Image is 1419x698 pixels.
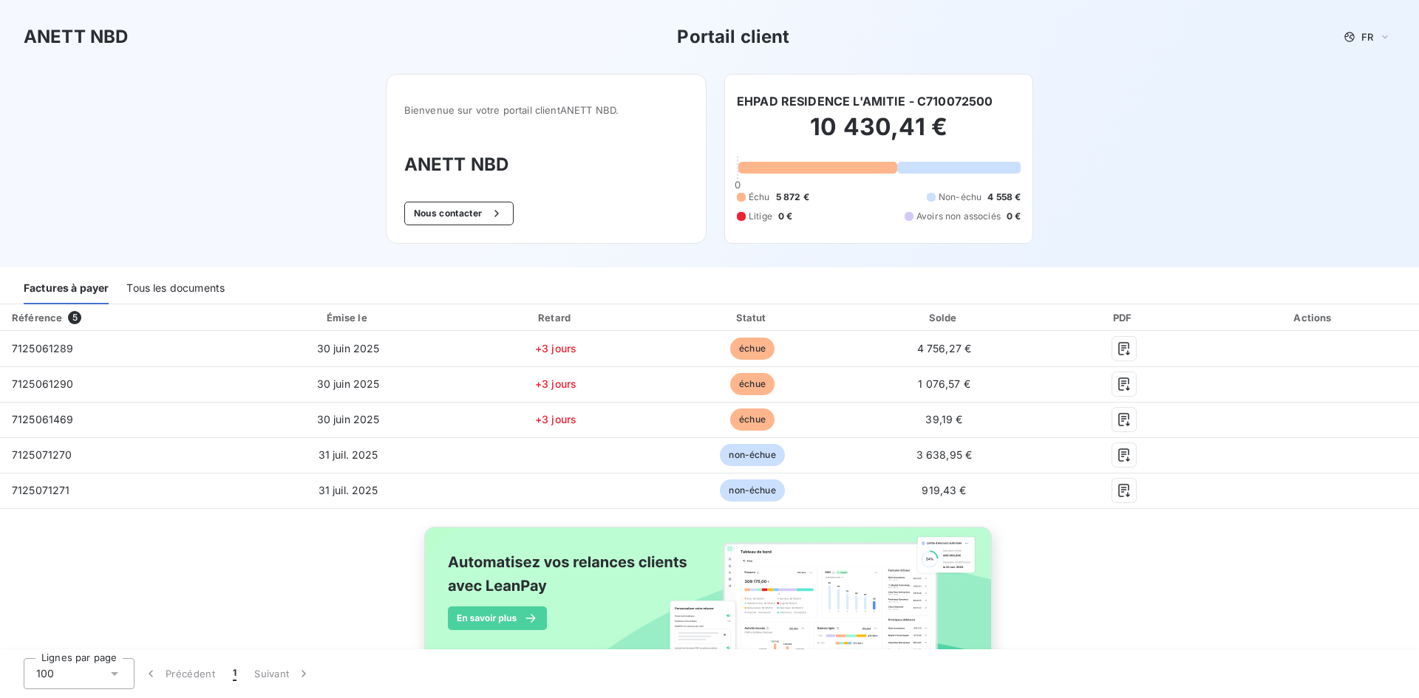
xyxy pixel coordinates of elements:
span: +3 jours [535,377,576,390]
div: Tous les documents [126,273,225,304]
span: 31 juil. 2025 [319,484,378,496]
div: Référence [12,312,62,324]
div: Émise le [243,310,454,325]
div: Solde [852,310,1035,325]
span: 39,19 € [925,413,962,425]
h3: Portail client [677,24,789,50]
span: Non-échu [939,191,981,204]
span: 30 juin 2025 [317,342,380,355]
span: Échu [749,191,770,204]
span: 7125061469 [12,413,74,425]
div: Statut [659,310,847,325]
span: 7125061289 [12,342,74,355]
span: 1 [233,666,236,681]
span: FR [1361,31,1373,43]
span: 100 [36,666,54,681]
span: 7125071270 [12,448,72,461]
span: 1 076,57 € [918,377,970,390]
span: 30 juin 2025 [317,413,380,425]
span: 7125061290 [12,377,74,390]
span: 5 [68,311,81,324]
span: +3 jours [535,342,576,355]
div: PDF [1042,310,1206,325]
button: Suivant [245,658,320,689]
span: Litige [749,210,772,223]
h3: ANETT NBD [404,151,688,178]
span: non-échue [720,479,784,502]
div: Retard [460,310,653,325]
span: 4 558 € [987,191,1021,204]
button: Précédent [135,658,224,689]
div: Actions [1212,310,1416,325]
button: Nous contacter [404,202,514,225]
span: échue [730,373,775,395]
span: 3 638,95 € [916,448,973,461]
h6: EHPAD RESIDENCE L'AMITIE - C710072500 [737,92,993,110]
span: non-échue [720,444,784,466]
span: 0 € [778,210,792,223]
div: Factures à payer [24,273,109,304]
span: 7125071271 [12,484,70,496]
span: Bienvenue sur votre portail client ANETT NBD . [404,104,688,116]
span: 919,43 € [922,484,966,496]
span: 0 € [1007,210,1021,223]
span: échue [730,408,775,431]
span: 0 [735,179,741,191]
span: 31 juil. 2025 [319,448,378,461]
span: 5 872 € [776,191,809,204]
button: 1 [224,658,245,689]
h2: 10 430,41 € [737,112,1021,157]
span: Avoirs non associés [916,210,1001,223]
span: 30 juin 2025 [317,377,380,390]
h3: ANETT NBD [24,24,128,50]
span: +3 jours [535,413,576,425]
span: 4 756,27 € [917,342,972,355]
span: échue [730,338,775,360]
